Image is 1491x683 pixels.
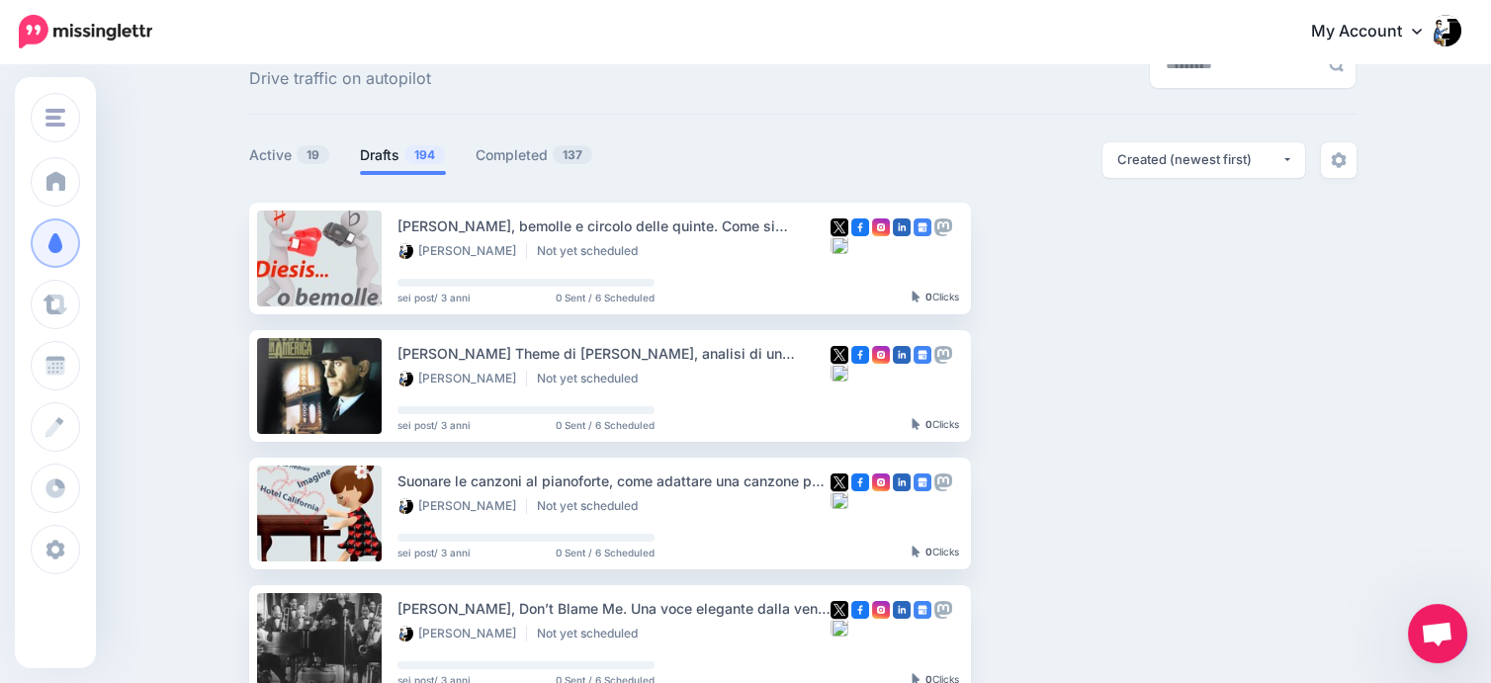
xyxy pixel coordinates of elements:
[912,291,921,302] img: pointer-grey-darker.png
[397,626,527,641] li: [PERSON_NAME]
[553,145,592,164] span: 137
[1102,142,1305,178] button: Created (newest first)
[397,293,471,302] span: sei post/ 3 anni
[851,346,869,364] img: facebook-square.png
[912,546,921,557] img: pointer-grey-darker.png
[831,218,848,236] img: twitter-square.png
[893,601,911,619] img: linkedin-square.png
[934,601,952,619] img: mastodon-grey-square.png
[914,346,931,364] img: google_business-square.png
[397,214,831,237] div: [PERSON_NAME], bemolle e circolo delle quinte. Come si scrivono le alterazioni
[914,601,931,619] img: google_business-square.png
[851,473,869,491] img: facebook-square.png
[914,218,931,236] img: google_business-square.png
[397,498,527,514] li: [PERSON_NAME]
[45,109,65,127] img: menu.png
[872,346,890,364] img: instagram-square.png
[476,143,593,167] a: Completed137
[934,218,952,236] img: mastodon-grey-square.png
[912,547,959,558] div: Clicks
[537,626,648,641] li: Not yet scheduled
[872,218,890,236] img: instagram-square.png
[1329,57,1344,72] img: search-grey-6.png
[831,346,848,364] img: twitter-square.png
[893,346,911,364] img: linkedin-square.png
[397,371,527,386] li: [PERSON_NAME]
[556,420,655,430] span: 0 Sent / 6 Scheduled
[925,291,932,302] b: 0
[893,218,911,236] img: linkedin-square.png
[556,293,655,302] span: 0 Sent / 6 Scheduled
[831,601,848,619] img: twitter-square.png
[537,243,648,259] li: Not yet scheduled
[831,364,848,382] img: bluesky-grey-square.png
[912,292,959,303] div: Clicks
[831,491,848,509] img: bluesky-grey-square.png
[831,619,848,637] img: bluesky-grey-square.png
[537,371,648,386] li: Not yet scheduled
[397,548,471,557] span: sei post/ 3 anni
[397,420,471,430] span: sei post/ 3 anni
[925,546,932,557] b: 0
[851,601,869,619] img: facebook-square.png
[297,145,329,164] span: 19
[1291,8,1461,56] a: My Account
[397,470,831,492] div: Suonare le canzoni al pianoforte, come adattare una canzone per il piano
[1117,150,1281,169] div: Created (newest first)
[1331,152,1347,168] img: settings-grey.png
[934,473,952,491] img: mastodon-grey-square.png
[934,346,952,364] img: mastodon-grey-square.png
[397,597,831,620] div: [PERSON_NAME], Don’t Blame Me. Una voce elegante dalla vena blues
[831,236,848,254] img: bluesky-grey-square.png
[397,342,831,365] div: [PERSON_NAME] Theme di [PERSON_NAME], analisi di un capolavoro
[19,15,152,48] img: Missinglettr
[893,473,911,491] img: linkedin-square.png
[249,66,431,92] span: Drive traffic on autopilot
[925,418,932,430] b: 0
[1408,604,1467,663] a: Aprire la chat
[914,473,931,491] img: google_business-square.png
[851,218,869,236] img: facebook-square.png
[360,143,446,167] a: Drafts194
[556,548,655,557] span: 0 Sent / 6 Scheduled
[249,143,330,167] a: Active19
[912,418,921,430] img: pointer-grey-darker.png
[872,473,890,491] img: instagram-square.png
[831,473,848,491] img: twitter-square.png
[872,601,890,619] img: instagram-square.png
[404,145,445,164] span: 194
[397,243,527,259] li: [PERSON_NAME]
[537,498,648,514] li: Not yet scheduled
[912,419,959,431] div: Clicks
